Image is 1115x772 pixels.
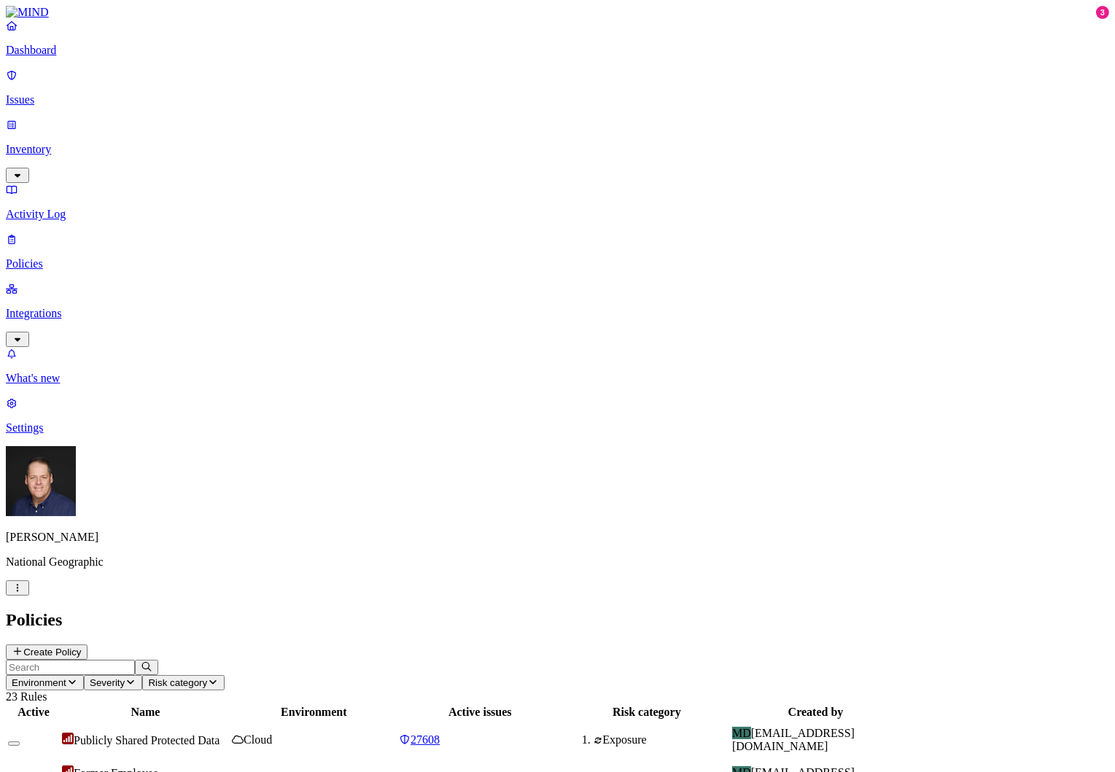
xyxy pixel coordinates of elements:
[244,733,272,746] span: Cloud
[6,208,1109,221] p: Activity Log
[6,233,1109,270] a: Policies
[148,677,207,688] span: Risk category
[6,282,1109,345] a: Integrations
[6,421,1109,434] p: Settings
[6,397,1109,434] a: Settings
[6,347,1109,385] a: What's new
[232,706,396,719] div: Environment
[6,118,1109,181] a: Inventory
[74,734,219,746] span: Publicly Shared Protected Data
[6,372,1109,385] p: What's new
[399,706,562,719] div: Active issues
[6,183,1109,221] a: Activity Log
[6,6,49,19] img: MIND
[6,69,1109,106] a: Issues
[6,610,1109,630] h2: Policies
[732,727,751,739] span: MD
[62,733,74,744] img: severity-critical
[594,733,729,746] div: Exposure
[6,44,1109,57] p: Dashboard
[1096,6,1109,19] div: 3
[8,706,59,719] div: Active
[6,19,1109,57] a: Dashboard
[6,257,1109,270] p: Policies
[732,706,899,719] div: Created by
[732,727,855,752] span: [EMAIL_ADDRESS][DOMAIN_NAME]
[6,307,1109,320] p: Integrations
[62,706,229,719] div: Name
[6,690,47,703] span: 23 Rules
[6,531,1109,544] p: [PERSON_NAME]
[399,733,562,746] a: 27608
[6,143,1109,156] p: Inventory
[90,677,125,688] span: Severity
[12,677,66,688] span: Environment
[6,446,76,516] img: Mark DeCarlo
[6,93,1109,106] p: Issues
[6,660,135,675] input: Search
[6,644,88,660] button: Create Policy
[6,555,1109,569] p: National Geographic
[411,733,440,746] span: 27608
[6,6,1109,19] a: MIND
[564,706,729,719] div: Risk category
